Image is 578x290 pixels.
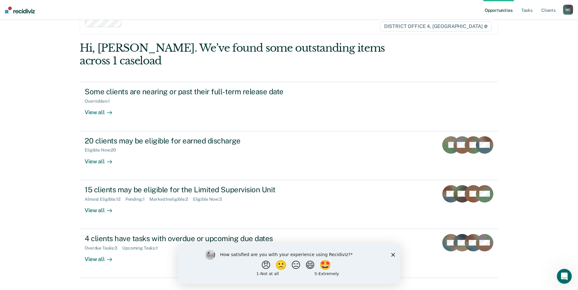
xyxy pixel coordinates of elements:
div: M C [563,5,573,15]
div: Eligible Now : 20 [85,147,121,153]
a: Some clients are nearing or past their full-term release dateOverridden:1View all [80,82,498,131]
div: 15 clients may be eligible for the Limited Supervision Unit [85,185,303,194]
div: Marked Ineligible : 2 [149,197,193,202]
div: 4 clients have tasks with overdue or upcoming due dates [85,234,303,243]
div: Overdue Tasks : 3 [85,246,122,251]
button: MC [563,5,573,15]
div: Pending : 1 [125,197,150,202]
iframe: Survey by Kim from Recidiviz [178,244,401,284]
div: View all [85,104,120,116]
div: Eligible Now : 3 [193,197,227,202]
a: 20 clients may be eligible for earned dischargeEligible Now:20View all [80,131,498,180]
div: Some clients are nearing or past their full-term release date [85,87,303,96]
a: 15 clients may be eligible for the Limited Supervision UnitAlmost Eligible:12Pending:1Marked Inel... [80,180,498,229]
iframe: Intercom live chat [557,269,572,284]
div: Overridden : 1 [85,99,115,104]
div: View all [85,251,120,263]
a: 4 clients have tasks with overdue or upcoming due datesOverdue Tasks:3Upcoming Tasks:1View all [80,229,498,278]
div: View all [85,153,120,165]
span: DISTRICT OFFICE 4, [GEOGRAPHIC_DATA] [380,21,492,31]
div: 20 clients may be eligible for earned discharge [85,136,303,145]
div: Upcoming Tasks : 1 [122,246,163,251]
div: Hi, [PERSON_NAME]. We’ve found some outstanding items across 1 caseload [80,42,415,67]
div: Almost Eligible : 12 [85,197,125,202]
img: Recidiviz [5,7,35,13]
div: View all [85,202,120,214]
